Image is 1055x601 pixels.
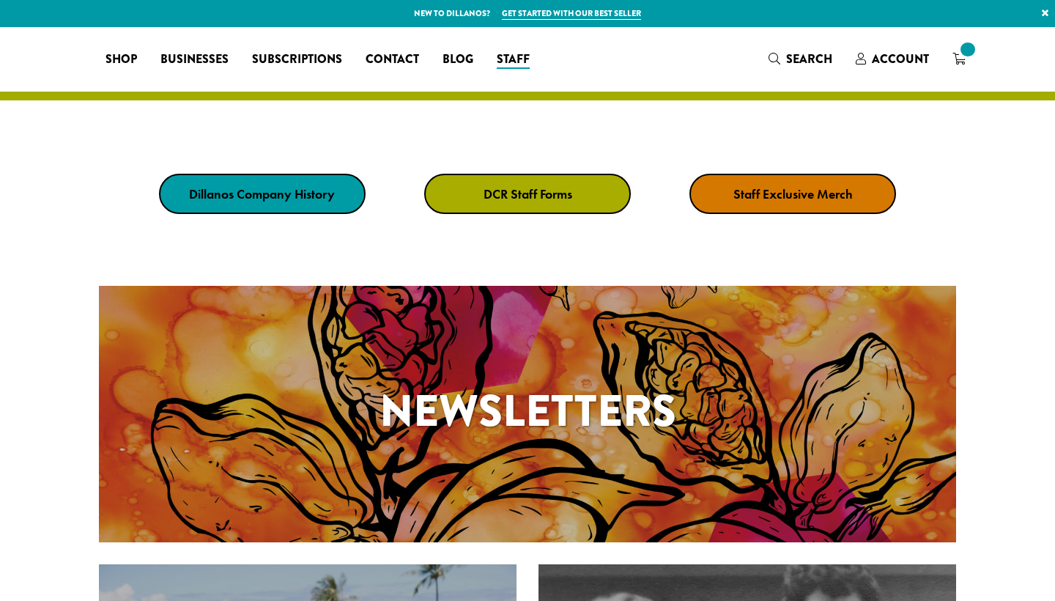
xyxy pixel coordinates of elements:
span: Search [786,51,832,67]
strong: Staff Exclusive Merch [733,185,853,202]
strong: DCR Staff Forms [484,185,572,202]
a: Staff [485,48,541,71]
span: Businesses [160,51,229,69]
a: DCR Staff Forms [424,174,631,214]
h1: Newsletters [99,378,956,444]
span: Account [872,51,929,67]
strong: Dillanos Company History [189,185,335,202]
span: Contact [366,51,419,69]
span: Staff [497,51,530,69]
a: Search [757,47,844,71]
span: Subscriptions [252,51,342,69]
a: Get started with our best seller [502,7,641,20]
a: Shop [94,48,149,71]
span: Blog [443,51,473,69]
a: Dillanos Company History [159,174,366,214]
a: Staff Exclusive Merch [689,174,896,214]
span: Shop [105,51,137,69]
a: Newsletters [99,286,956,542]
